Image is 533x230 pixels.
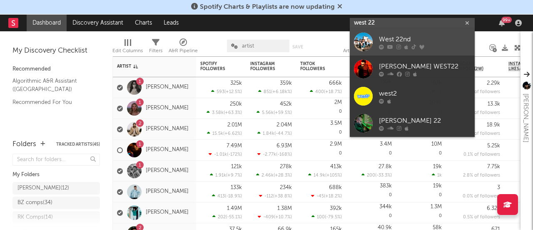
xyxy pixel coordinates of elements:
[300,140,342,160] div: 0
[146,126,189,133] a: [PERSON_NAME]
[214,152,227,157] span: -1.01k
[226,194,241,199] span: -18.9 %
[158,15,184,31] a: Leads
[317,215,325,220] span: 100
[264,194,273,199] span: -112
[217,194,225,199] span: 413
[262,111,274,115] span: 5.56k
[487,164,500,169] div: 7.75k
[274,194,291,199] span: +38.8 %
[212,131,223,136] span: 15.5k
[212,111,224,115] span: 3.58k
[17,183,69,193] div: [PERSON_NAME] ( 12 )
[262,173,274,178] span: 2.46k
[231,164,242,169] div: 121k
[146,209,189,216] a: [PERSON_NAME]
[117,64,179,69] div: Artist
[379,164,392,169] div: 27.8k
[379,89,471,99] div: west2
[212,193,242,199] div: ( )
[207,131,242,136] div: ( )
[463,131,500,136] span: 0.9 % of followers
[277,206,292,211] div: 1.38M
[263,131,274,136] span: 1.84k
[330,142,342,147] div: 2.9M
[400,202,442,223] div: 0
[521,94,531,142] div: [PERSON_NAME]
[215,173,226,178] span: 1.91k
[12,211,100,224] a: RK Comps(14)
[315,90,324,94] span: 400
[311,193,342,199] div: ( )
[169,35,198,60] div: A&R Pipeline
[350,140,392,160] div: 0
[316,194,324,199] span: -45
[329,81,342,86] div: 666k
[149,35,162,60] div: Filters
[146,84,189,91] a: [PERSON_NAME]
[379,204,392,210] div: 344k
[169,46,198,56] div: A&R Pipeline
[280,101,292,107] div: 452k
[12,170,100,180] div: My Folders
[463,111,500,115] span: 2.9 % of followers
[12,182,100,195] a: [PERSON_NAME](12)
[497,185,500,190] div: 3
[12,98,92,107] a: Recommended For You
[277,152,291,157] span: -168 %
[146,147,189,154] a: [PERSON_NAME]
[300,98,342,119] div: 0
[207,110,242,115] div: ( )
[330,121,342,126] div: 3.5M
[329,185,342,190] div: 688k
[488,101,500,107] div: 13.3k
[367,173,375,178] span: 200
[379,35,471,45] div: West 22nd
[325,194,341,199] span: +18.2 %
[256,172,292,178] div: ( )
[56,142,100,147] button: Tracked Artists(45)
[280,185,292,190] div: 234k
[227,173,241,178] span: +9.7 %
[487,122,500,128] div: 18.9k
[463,194,500,199] span: 0.0 % of followers
[210,172,242,178] div: ( )
[314,173,325,178] span: 14.9k
[487,206,500,211] div: 6.32k
[224,131,241,136] span: +6.62 %
[400,182,442,202] div: 0
[12,76,92,94] a: Algorithmic A&R Assistant ([GEOGRAPHIC_DATA])
[129,15,158,31] a: Charts
[463,215,500,220] span: 0.5 % of followers
[12,154,100,166] input: Search for folders...
[227,215,241,220] span: -55.1 %
[218,215,226,220] span: 202
[276,122,292,128] div: 2.04M
[343,35,369,60] div: Artist (Artist)
[463,90,500,94] span: 0.6 % of followers
[112,35,143,60] div: Edit Columns
[325,90,341,94] span: +18.7 %
[230,81,242,86] div: 325k
[487,143,500,149] div: 5.25k
[300,119,342,139] div: 0
[311,214,342,220] div: ( )
[225,111,241,115] span: +63.3 %
[227,122,242,128] div: 2.01M
[27,15,67,31] a: Dashboard
[343,46,369,56] div: Artist (Artist)
[264,90,271,94] span: 851
[350,28,475,56] a: West 22nd
[228,152,241,157] span: -172 %
[212,214,242,220] div: ( )
[487,81,500,86] div: 2.29k
[257,110,292,115] div: ( )
[226,90,241,94] span: +12.5 %
[379,116,471,126] div: [PERSON_NAME] 22
[400,140,442,160] div: 0
[501,17,512,23] div: 99 +
[257,131,292,136] div: ( )
[376,173,391,178] span: -33.3 %
[112,46,143,56] div: Edit Columns
[350,182,392,202] div: 0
